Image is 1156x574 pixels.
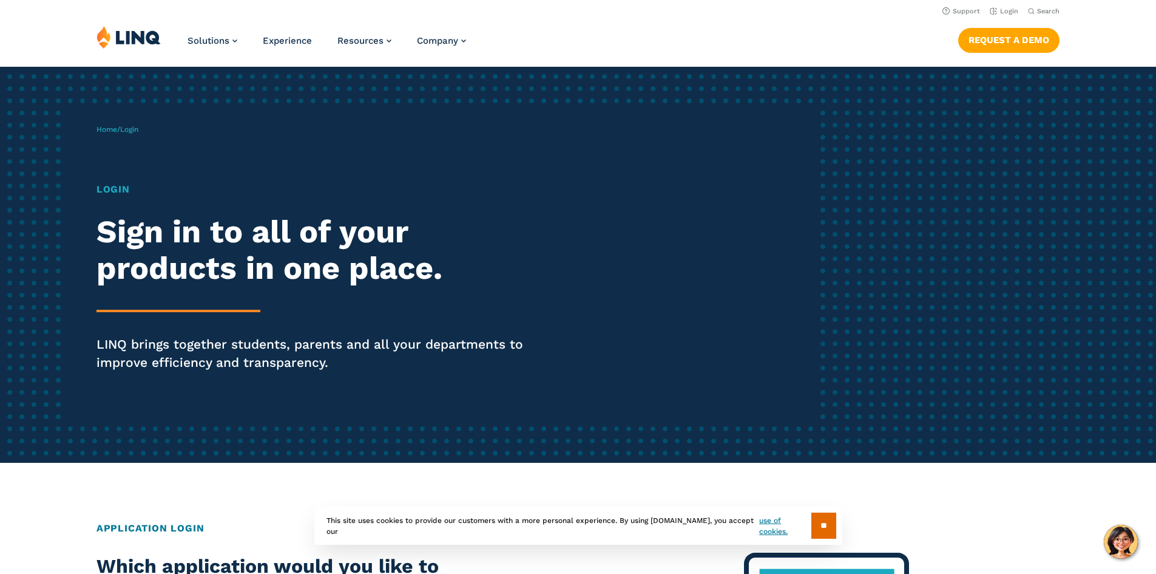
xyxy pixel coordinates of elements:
a: Experience [263,35,312,46]
span: Login [120,125,138,134]
button: Open Search Bar [1028,7,1060,16]
a: Company [417,35,466,46]
img: LINQ | K‑12 Software [96,26,161,49]
span: / [96,125,138,134]
span: Solutions [188,35,229,46]
p: LINQ brings together students, parents and all your departments to improve efficiency and transpa... [96,335,542,372]
h2: Sign in to all of your products in one place. [96,214,542,287]
button: Hello, have a question? Let’s chat. [1104,525,1138,559]
a: Support [942,7,980,15]
a: Solutions [188,35,237,46]
div: This site uses cookies to provide our customers with a more personal experience. By using [DOMAIN... [314,507,842,545]
a: Resources [337,35,391,46]
a: Login [990,7,1018,15]
h2: Application Login [96,521,1060,536]
h1: Login [96,182,542,197]
a: Home [96,125,117,134]
nav: Button Navigation [958,26,1060,52]
a: Request a Demo [958,28,1060,52]
nav: Primary Navigation [188,26,466,66]
a: use of cookies. [759,515,811,537]
span: Resources [337,35,384,46]
span: Company [417,35,458,46]
span: Search [1037,7,1060,15]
